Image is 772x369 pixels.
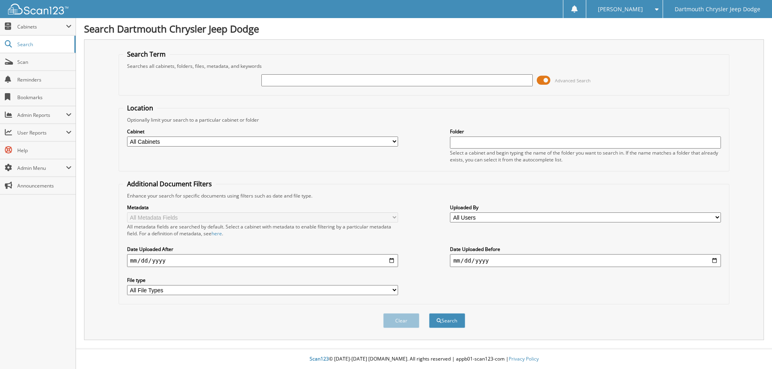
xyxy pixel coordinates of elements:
[123,192,725,199] div: Enhance your search for specific documents using filters such as date and file type.
[429,313,465,328] button: Search
[450,204,721,211] label: Uploaded By
[17,112,66,118] span: Admin Reports
[598,7,643,12] span: [PERSON_NAME]
[127,246,398,253] label: Date Uploaded After
[555,77,591,84] span: Advanced Search
[211,230,222,237] a: here
[123,116,725,123] div: Optionally limit your search to a particular cabinet or folder
[17,165,66,171] span: Admin Menu
[123,63,725,69] div: Searches all cabinets, folders, files, metadata, and keywords
[17,129,66,136] span: User Reports
[127,204,398,211] label: Metadata
[127,277,398,283] label: File type
[17,182,72,189] span: Announcements
[450,128,721,135] label: Folder
[123,179,216,188] legend: Additional Document Filters
[127,254,398,267] input: start
[17,23,66,30] span: Cabinets
[310,355,329,362] span: Scan123
[76,349,772,369] div: © [DATE]-[DATE] [DOMAIN_NAME]. All rights reserved | appb01-scan123-com |
[123,50,170,59] legend: Search Term
[450,254,721,267] input: end
[450,149,721,163] div: Select a cabinet and begin typing the name of the folder you want to search in. If the name match...
[127,128,398,135] label: Cabinet
[17,41,70,48] span: Search
[123,104,157,112] legend: Location
[450,246,721,253] label: Date Uploaded Before
[17,76,72,83] span: Reminders
[127,223,398,237] div: All metadata fields are searched by default. Select a cabinet with metadata to enable filtering b...
[17,59,72,65] span: Scan
[17,94,72,101] span: Bookmarks
[8,4,68,14] img: scan123-logo-white.svg
[383,313,419,328] button: Clear
[509,355,539,362] a: Privacy Policy
[675,7,760,12] span: Dartmouth Chrysler Jeep Dodge
[84,22,764,35] h1: Search Dartmouth Chrysler Jeep Dodge
[17,147,72,154] span: Help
